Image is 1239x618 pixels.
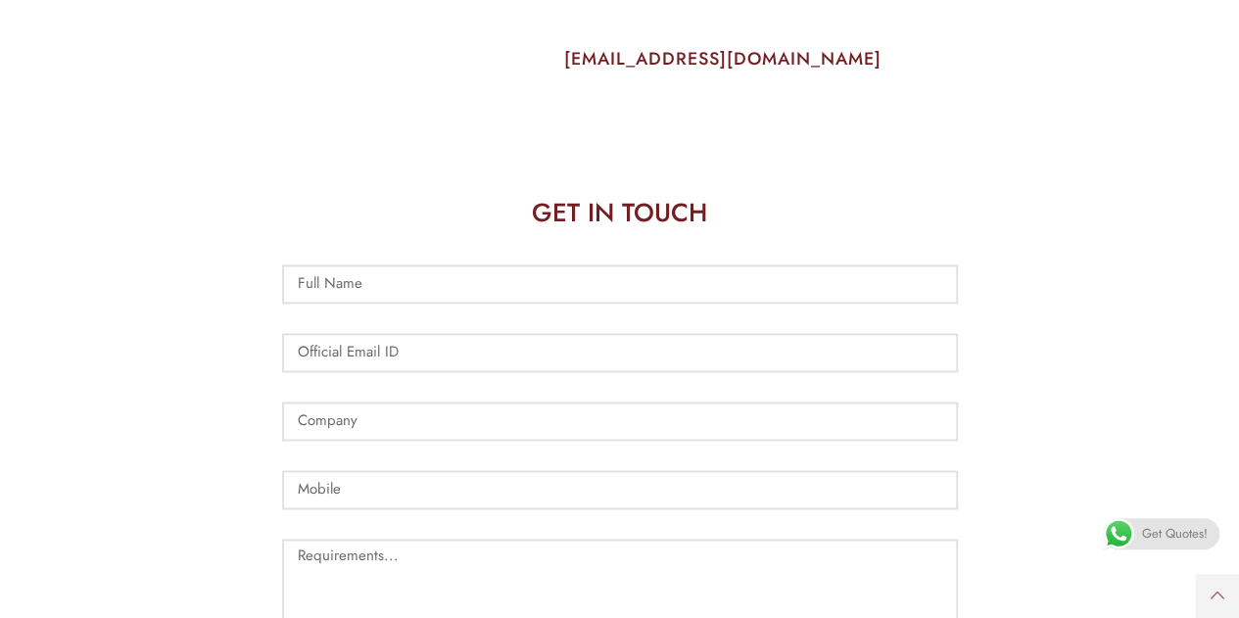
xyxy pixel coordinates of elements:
[1142,518,1208,549] span: Get Quotes!
[282,333,958,372] input: Official Email ID
[282,402,958,441] input: Company
[282,264,958,304] input: Full Name
[282,470,958,509] input: Only numbers and phone characters (#, -, *, etc) are accepted.
[282,200,958,225] h2: GET IN TOUCH
[564,46,882,71] a: [EMAIL_ADDRESS][DOMAIN_NAME]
